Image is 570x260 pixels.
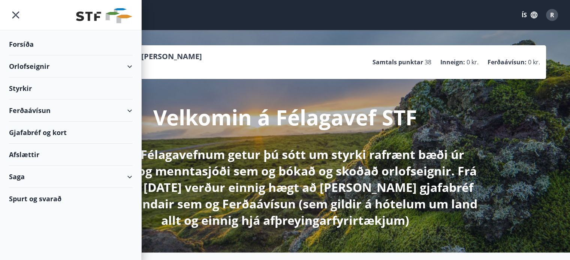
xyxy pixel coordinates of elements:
div: Forsíða [9,33,132,55]
p: Hér á Félagavefnum getur þú sótt um styrki rafrænt bæði úr sjúkra- og menntasjóði sem og bókað og... [87,146,483,229]
button: R [543,6,561,24]
img: union_logo [76,8,132,23]
p: Ferðaávísun : [488,58,527,66]
p: Velkomin á Félagavef STF [153,103,417,131]
span: 0 kr. [467,58,479,66]
span: 0 kr. [528,58,540,66]
div: Orlofseignir [9,55,132,77]
div: Ferðaávísun [9,100,132,122]
div: Styrkir [9,77,132,100]
span: 38 [425,58,431,66]
div: Spurt og svarað [9,188,132,209]
div: Afslættir [9,144,132,166]
div: Gjafabréf og kort [9,122,132,144]
span: R [550,11,554,19]
div: Saga [9,166,132,188]
p: Samtals punktar [373,58,423,66]
button: menu [9,8,22,22]
button: ÍS [518,8,542,22]
p: Inneign : [440,58,465,66]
